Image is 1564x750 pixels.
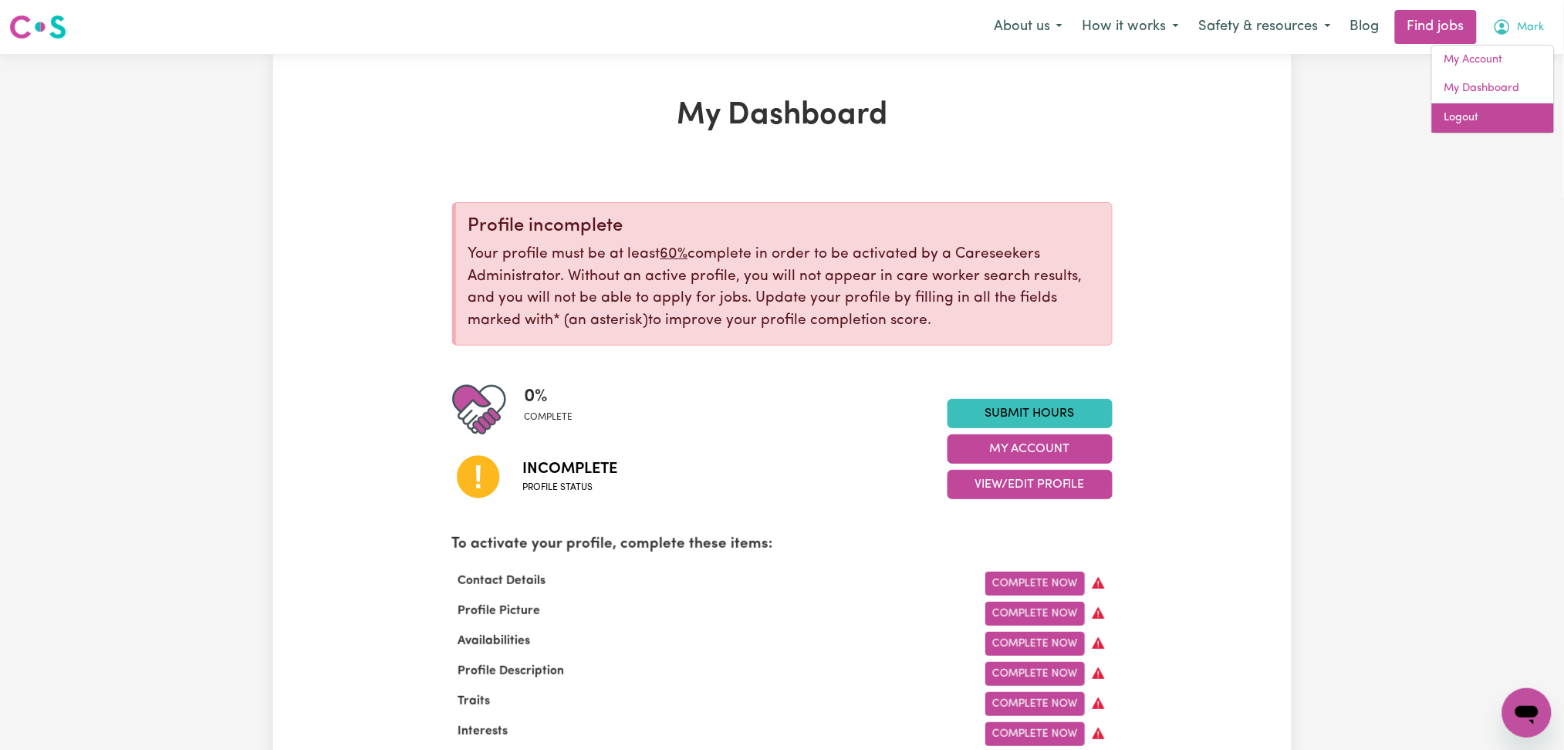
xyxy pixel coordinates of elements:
[985,572,1085,596] a: Complete Now
[452,534,1113,556] p: To activate your profile, complete these items:
[1395,10,1477,44] a: Find jobs
[468,215,1100,238] div: Profile incomplete
[452,695,497,708] span: Traits
[660,247,688,262] u: 60%
[985,722,1085,746] a: Complete Now
[9,9,66,45] a: Careseekers logo
[1189,11,1341,43] button: Safety & resources
[554,313,649,328] span: an asterisk
[948,399,1113,428] a: Submit Hours
[523,481,618,495] span: Profile status
[523,458,618,481] span: Incomplete
[1341,10,1389,44] a: Blog
[1502,688,1552,738] iframe: Button to launch messaging window
[948,434,1113,464] button: My Account
[1432,46,1554,75] a: My Account
[452,725,515,738] span: Interests
[452,635,537,647] span: Availabilities
[985,602,1085,626] a: Complete Now
[9,13,66,41] img: Careseekers logo
[985,632,1085,656] a: Complete Now
[1518,19,1545,36] span: Mark
[452,97,1113,134] h1: My Dashboard
[525,410,573,424] span: complete
[525,383,573,410] span: 0 %
[525,383,586,437] div: Profile completeness: 0%
[1432,74,1554,103] a: My Dashboard
[452,605,547,617] span: Profile Picture
[1073,11,1189,43] button: How it works
[985,662,1085,686] a: Complete Now
[1431,45,1555,133] div: My Account
[452,665,571,677] span: Profile Description
[948,470,1113,499] button: View/Edit Profile
[985,692,1085,716] a: Complete Now
[984,11,1073,43] button: About us
[1432,103,1554,133] a: Logout
[1483,11,1555,43] button: My Account
[468,244,1100,333] p: Your profile must be at least complete in order to be activated by a Careseekers Administrator. W...
[452,575,552,587] span: Contact Details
